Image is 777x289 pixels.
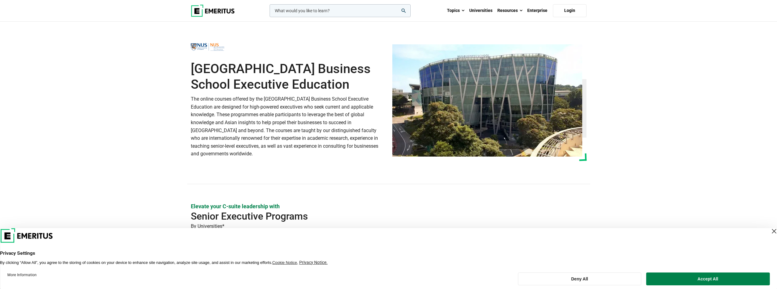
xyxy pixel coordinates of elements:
input: woocommerce-product-search-field-0 [270,4,411,17]
img: National University of Singapore Business School Executive Education [392,44,582,157]
h2: Senior Executive Programs [191,210,547,222]
a: Login [553,4,586,17]
img: National University of Singapore Business School Executive Education [191,40,224,54]
p: By Universities* [191,222,586,230]
h1: [GEOGRAPHIC_DATA] Business School Executive Education [191,61,385,92]
p: Elevate your C-suite leadership with [191,202,586,210]
p: The online courses offered by the [GEOGRAPHIC_DATA] Business School Executive Education are desig... [191,95,385,158]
